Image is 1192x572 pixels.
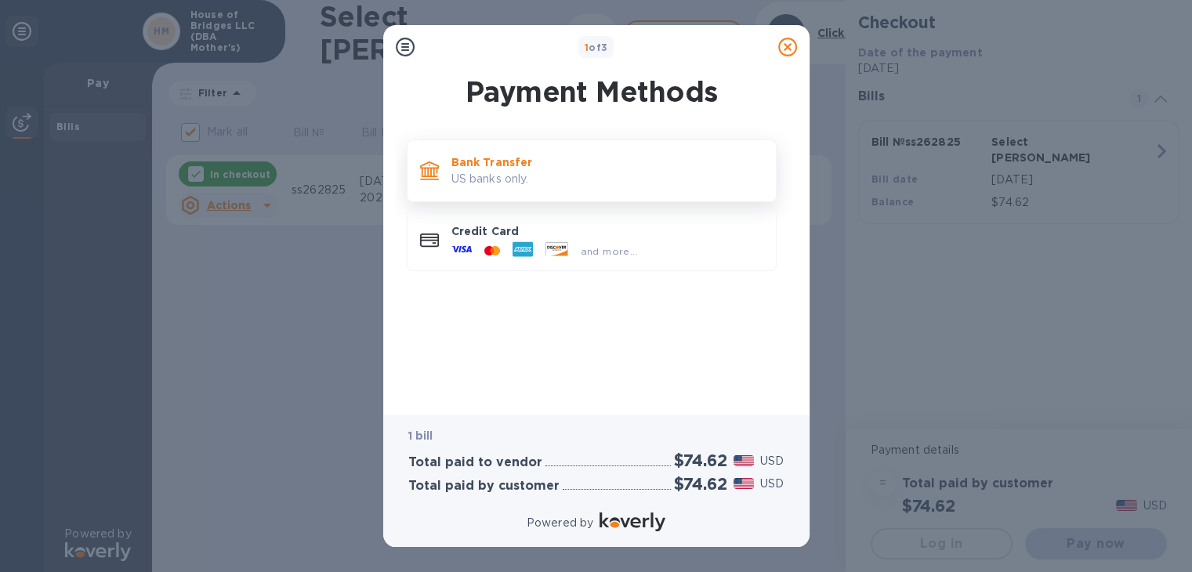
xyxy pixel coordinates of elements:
p: Bank Transfer [451,154,763,170]
span: 1 [585,42,589,53]
p: USD [760,453,784,469]
img: USD [734,455,755,466]
img: Logo [600,512,665,531]
h1: Payment Methods [404,75,780,108]
p: Credit Card [451,223,763,239]
span: and more... [581,245,638,257]
h3: Total paid by customer [408,479,560,494]
h3: Total paid to vendor [408,455,542,470]
p: USD [760,476,784,492]
p: US banks only. [451,171,763,187]
h2: $74.62 [674,451,727,470]
img: USD [734,478,755,489]
b: of 3 [585,42,608,53]
h2: $74.62 [674,474,727,494]
p: Powered by [527,515,593,531]
b: 1 bill [408,429,433,442]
